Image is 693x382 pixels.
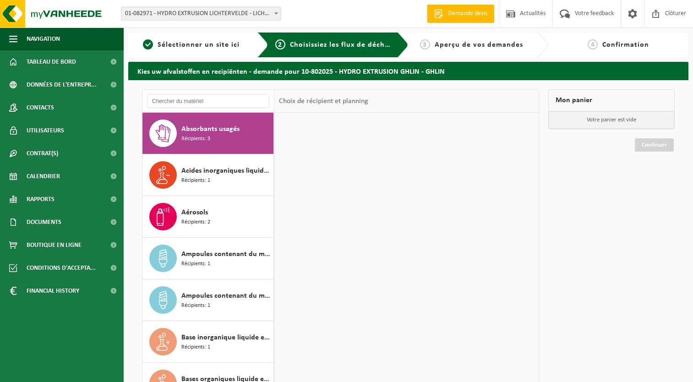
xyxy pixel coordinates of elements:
[27,165,60,188] span: Calendrier
[420,39,430,49] span: 3
[181,249,271,260] span: Ampoules contenant du mercure
[181,332,271,343] span: Base inorganique liquide en IBC
[602,41,649,49] span: Confirmation
[181,124,240,135] span: Absorbants usagés
[446,9,490,18] span: Demande devis
[549,111,674,129] p: Votre panier est vide
[548,89,675,111] div: Mon panier
[181,176,210,185] span: Récipients: 1
[121,7,281,21] span: 01-082971 - HYDRO EXTRUSION LICHTERVELDE - LICHTERVELDE
[121,7,281,20] span: 01-082971 - HYDRO EXTRUSION LICHTERVELDE - LICHTERVELDE
[181,343,210,352] span: Récipients: 1
[290,41,442,49] span: Choisissiez les flux de déchets et récipients
[181,290,271,301] span: Ampoules contenant du mercure
[27,50,76,73] span: Tableau de bord
[588,39,598,49] span: 4
[181,218,210,227] span: Récipients: 2
[27,73,97,96] span: Données de l'entrepr...
[142,196,274,238] button: Aérosols Récipients: 2
[27,27,60,50] span: Navigation
[181,207,208,218] span: Aérosols
[635,138,674,152] a: Continuer
[142,279,274,321] button: Ampoules contenant du mercure Récipients: 1
[181,135,210,143] span: Récipients: 3
[27,119,64,142] span: Utilisateurs
[181,301,210,310] span: Récipients: 1
[128,62,688,80] h2: Kies uw afvalstoffen en recipiënten - demande pour 10-802025 - HYDRO EXTRUSION GHLIN - GHLIN
[27,96,54,119] span: Contacts
[142,321,274,363] button: Base inorganique liquide en IBC Récipients: 1
[142,113,274,154] button: Absorbants usagés Récipients: 3
[27,256,96,279] span: Conditions d'accepta...
[158,41,240,49] span: Sélectionner un site ici
[27,211,61,234] span: Documents
[181,260,210,268] span: Récipients: 1
[143,39,153,49] span: 1
[147,94,269,108] input: Chercher du matériel
[142,238,274,279] button: Ampoules contenant du mercure Récipients: 1
[27,279,79,302] span: Financial History
[27,234,82,256] span: Boutique en ligne
[275,39,285,49] span: 2
[427,5,494,23] a: Demande devis
[274,90,373,113] div: Choix de récipient et planning
[133,39,250,50] a: 1Sélectionner un site ici
[27,142,58,165] span: Contrat(s)
[142,154,274,196] button: Acides inorganiques liquide en fûts 200L Récipients: 1
[435,41,523,49] span: Aperçu de vos demandes
[181,165,271,176] span: Acides inorganiques liquide en fûts 200L
[27,188,55,211] span: Rapports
